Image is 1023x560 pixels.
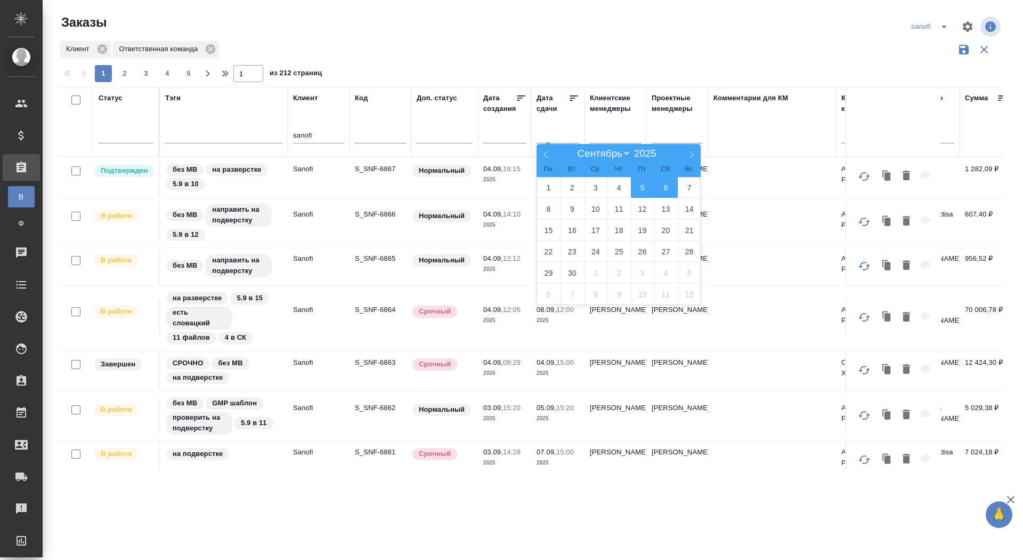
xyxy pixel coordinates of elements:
[960,204,1013,241] td: 607,40 ₽
[607,241,631,262] span: Сентябрь 25, 2025
[93,447,153,461] div: Выставляет ПМ после принятия заказа от КМа
[537,166,560,173] span: Пн
[355,305,406,315] p: S_SNF-6864
[654,241,678,262] span: Сентябрь 27, 2025
[60,41,111,58] div: Клиент
[419,404,465,415] p: Нормальный
[537,368,579,379] p: 2025
[960,352,1013,389] td: 12 424,30 ₽
[165,356,282,385] div: СРОЧНО, без МВ, на подверстке
[173,412,226,434] p: проверить на подверстку
[851,253,877,279] button: Обновить
[954,39,974,60] button: Сохранить фильтры
[503,306,521,314] p: 12:05
[159,68,176,79] span: 4
[417,93,457,103] div: Доп. статус
[851,209,877,235] button: Обновить
[165,93,181,103] div: Тэги
[678,262,701,283] span: Октябрь 5, 2025
[173,449,223,459] p: на подверстке
[974,39,994,60] button: Сбросить фильтры
[841,447,892,468] p: АО "Санофи Россия"
[561,284,584,305] span: Октябрь 7, 2025
[419,449,451,459] p: Срочный
[537,448,556,456] p: 07.09,
[293,447,344,458] p: Sanofi
[237,293,263,303] p: 5.9 в 15
[537,458,579,468] p: 2025
[537,220,561,241] span: Сентябрь 15, 2025
[483,210,503,218] p: 04.09,
[165,447,282,461] div: на подверстке
[101,306,132,317] p: В работе
[607,220,631,241] span: Сентябрь 18, 2025
[646,352,708,389] td: [PERSON_NAME]
[851,403,877,428] button: Обновить
[93,403,153,417] div: Выставляет ПМ после принятия заказа от КМа
[483,165,503,173] p: 04.09,
[556,358,574,366] p: 15:00
[877,359,897,381] button: Клонировать
[841,357,892,379] p: ООО "ОПЕЛЛА ХЕЛСКЕА"
[101,255,132,266] p: В работе
[159,65,176,82] button: 4
[877,211,897,233] button: Клонировать
[13,191,29,202] span: В
[483,315,526,326] p: 2025
[584,352,646,389] td: [PERSON_NAME]
[537,198,561,219] span: Сентябрь 8, 2025
[583,166,607,173] span: Ср
[419,255,465,266] p: Нормальный
[897,211,915,233] button: Удалить
[116,65,133,82] button: 2
[8,186,35,207] a: В
[411,209,473,223] div: Статус по умолчанию для стандартных заказов
[537,93,569,114] div: Дата сдачи
[561,241,584,262] span: Сентябрь 23, 2025
[841,209,892,230] p: АО "Санофи Россия"
[584,299,646,337] td: [PERSON_NAME]
[877,449,897,470] button: Клонировать
[173,293,222,303] p: на разверстке
[877,165,897,187] button: Клонировать
[355,357,406,368] p: S_SNF-6863
[419,211,465,221] p: Нормальный
[584,220,607,241] span: Сентябрь 17, 2025
[503,404,521,412] p: 15:20
[173,398,197,409] p: без МВ
[116,68,133,79] span: 2
[897,404,915,426] button: Удалить
[654,220,678,241] span: Сентябрь 20, 2025
[556,404,574,412] p: 15:20
[503,210,521,218] p: 14:10
[270,67,322,82] span: из 212 страниц
[678,198,701,219] span: Сентябрь 14, 2025
[877,404,897,426] button: Клонировать
[841,164,892,185] p: АО "Санофи Россия"
[165,291,282,345] div: на разверстке, 5.9 в 15, есть словацкий, 11 файлов, 4 в СК
[411,447,473,461] div: Выставляется автоматически, если на указанный объем услуг необходимо больше времени в стандартном...
[59,14,107,31] span: Заказы
[713,93,788,103] div: Комментарии для КМ
[646,299,708,337] td: [PERSON_NAME]
[537,358,556,366] p: 04.09,
[537,306,556,314] p: 08.09,
[173,229,199,240] p: 5.9 в 12
[173,164,197,175] p: без МВ
[225,332,247,343] p: 4 в СК
[678,241,701,262] span: Сентябрь 28, 2025
[483,254,503,262] p: 04.09,
[101,449,132,459] p: В работе
[560,166,583,173] span: Вт
[584,442,646,479] td: [PERSON_NAME]
[355,164,406,174] p: S_SNF-6867
[537,315,579,326] p: 2025
[960,158,1013,196] td: 1 282,09 ₽
[355,403,406,413] p: S_SNF-6862
[897,359,915,381] button: Удалить
[607,284,631,305] span: Октябрь 9, 2025
[218,358,242,369] p: без МВ
[137,68,155,79] span: 3
[561,262,584,283] span: Сентябрь 30, 2025
[293,93,318,103] div: Клиент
